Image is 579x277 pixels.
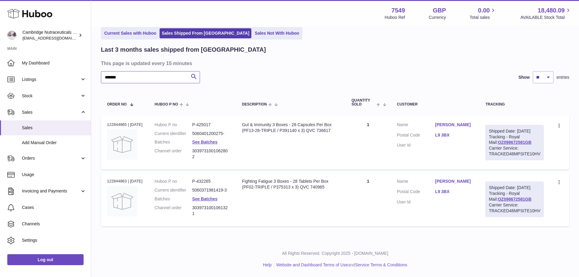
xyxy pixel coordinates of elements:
span: My Dashboard [22,60,86,66]
div: Customer [397,102,474,106]
label: Show [519,74,530,80]
span: 18,480.09 [538,6,565,15]
span: Cases [22,205,86,210]
span: 0.00 [478,6,490,15]
span: Sales [22,125,86,131]
div: 122844863 | [DATE] [107,178,143,184]
dt: Current identifier [155,131,192,137]
div: Carrier Service: TRACKED48MPSITE10HV [489,202,540,214]
dt: Channel order [155,205,192,216]
span: [EMAIL_ADDRESS][DOMAIN_NAME] [22,36,89,40]
span: Stock [22,93,80,99]
dt: Current identifier [155,187,192,193]
span: Invoicing and Payments [22,188,80,194]
td: 1 [346,172,391,226]
a: Help [263,262,272,267]
dt: Name [397,178,435,186]
span: Channels [22,221,86,227]
dt: Postal Code [397,132,435,140]
li: and [274,262,407,268]
span: entries [557,74,569,80]
a: L9 3BX [435,132,474,138]
img: no-photo.jpg [107,186,137,216]
a: [PERSON_NAME] [435,122,474,128]
span: Order No [107,102,127,106]
strong: 7549 [391,6,405,15]
div: Huboo Ref [385,15,405,20]
dt: Postal Code [397,189,435,196]
a: 0.00 Total sales [470,6,497,20]
dt: Huboo P no [155,178,192,184]
span: Quantity Sold [352,99,375,106]
dd: 3039731001062802 [192,148,230,160]
img: no-photo.jpg [107,129,137,160]
a: 18,480.09 AVAILABLE Stock Total [520,6,572,20]
div: Carrier Service: TRACKED48MPSITE10HV [489,145,540,157]
dt: Name [397,122,435,129]
a: OZ098672581GB [498,197,532,202]
span: Sales [22,109,80,115]
dd: P-425017 [192,122,230,128]
div: Currency [429,15,446,20]
span: Total sales [470,15,497,20]
a: [PERSON_NAME] [435,178,474,184]
dd: P-432265 [192,178,230,184]
h3: This page is updated every 15 minutes [101,60,568,67]
dd: 3039731001061321 [192,205,230,216]
p: All Rights Reserved. Copyright 2025 - [DOMAIN_NAME] [96,251,574,256]
div: Shipped Date: [DATE] [489,185,540,191]
div: Gut & Immunity 3 Boxes - 28 Capsules Per Box (PF13-28-TRIPLE / P391140 x 3) QVC 736617 [242,122,339,133]
a: See Batches [192,196,217,201]
a: See Batches [192,140,217,144]
a: Website and Dashboard Terms of Use [276,262,348,267]
strong: GBP [433,6,446,15]
a: Service Terms & Conditions [355,262,407,267]
h2: Last 3 months sales shipped from [GEOGRAPHIC_DATA] [101,46,266,54]
a: OZ098672581GB [498,140,532,145]
span: Description [242,102,267,106]
td: 1 [346,116,391,169]
dt: Channel order [155,148,192,160]
span: Huboo P no [155,102,178,106]
dt: Batches [155,139,192,145]
span: Usage [22,172,86,178]
div: Cambridge Nutraceuticals Ltd [22,29,77,41]
div: Tracking - Royal Mail: [485,125,544,160]
span: Orders [22,155,80,161]
a: Sales Shipped From [GEOGRAPHIC_DATA] [160,28,251,38]
dt: User Id [397,199,435,205]
dt: Batches [155,196,192,202]
a: Sales Not With Huboo [253,28,301,38]
div: Shipped Date: [DATE] [489,128,540,134]
div: 122844865 | [DATE] [107,122,143,127]
span: Listings [22,77,80,82]
div: Fighting Fatigue 3 Boxes - 28 Tablets Per Box (PF02-TRIPLE / P375313 x 3) QVC 740965 [242,178,339,190]
dd: 5060371981419-3 [192,187,230,193]
span: Add Manual Order [22,140,86,146]
a: L9 3BX [435,189,474,195]
span: Settings [22,237,86,243]
div: Tracking [485,102,544,106]
img: internalAdmin-7549@internal.huboo.com [7,31,16,40]
div: Tracking - Royal Mail: [485,182,544,217]
dt: User Id [397,142,435,148]
a: Log out [7,254,84,265]
a: Current Sales with Huboo [102,28,158,38]
span: AVAILABLE Stock Total [520,15,572,20]
dd: 5060401200275- [192,131,230,137]
dt: Huboo P no [155,122,192,128]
